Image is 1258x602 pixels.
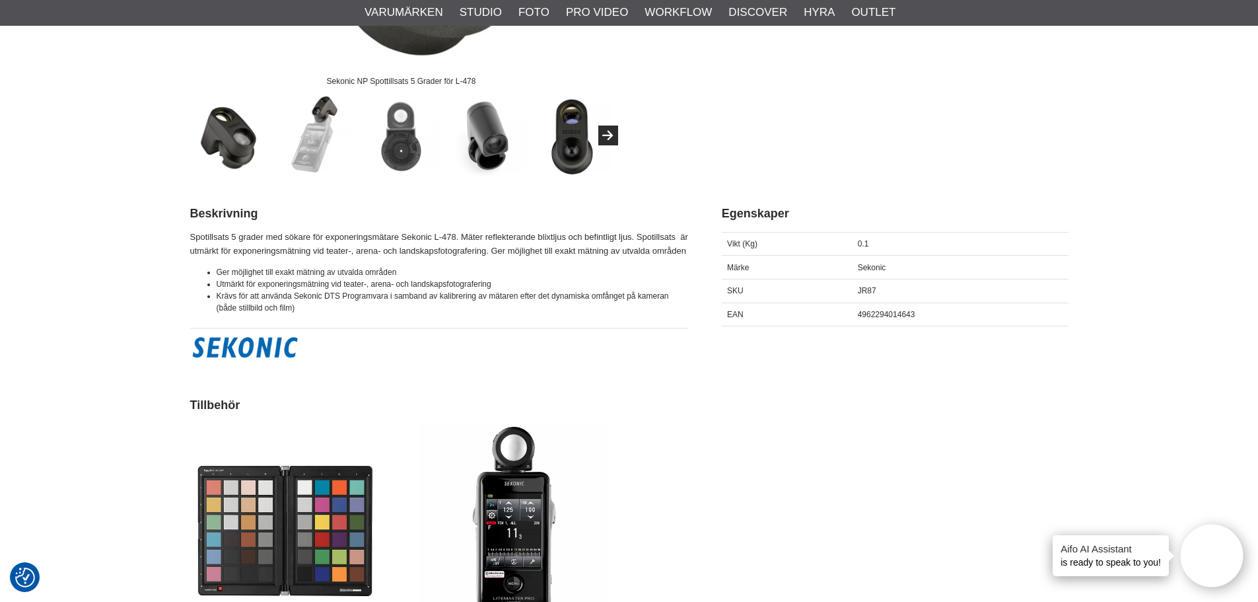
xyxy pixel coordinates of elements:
[804,4,835,21] a: Hyra
[722,206,1068,222] h2: Egenskaper
[858,310,915,319] span: 4962294014643
[518,4,549,21] a: Foto
[365,4,443,21] a: Varumärken
[191,96,271,176] img: Sekonic NP Spottillsats 5 Grader för L-478
[1061,542,1161,556] h4: Aifo AI Assistant
[566,4,628,21] a: Pro Video
[15,568,35,587] img: Revisit consent button
[217,290,689,314] li: Krävs för att använda Sekonic DTS Programvara i samband av kalibrering av mätaren efter det dynam...
[851,4,895,21] a: Outlet
[727,263,749,272] span: Märke
[15,566,35,589] button: Samtyckesinställningar
[217,266,689,278] li: Ger möjlighet till exakt mätning av utvalda områden
[727,239,757,248] span: Vikt (Kg)
[460,4,502,21] a: Studio
[446,96,526,176] img: Ökar mångsidigheten för Sekonic L-478
[858,239,869,248] span: 0.1
[858,263,886,272] span: Sekonic
[276,96,356,176] img: Enkel att montera på L-478
[190,206,689,222] h2: Beskrivning
[598,126,618,145] button: Next
[361,96,441,176] img: Sökaren ger hög mätprecision
[316,69,487,93] div: Sekonic NP Spottillsats 5 Grader för L-478
[727,286,744,295] span: SKU
[190,231,689,258] p: Spotillsats 5 grader med sökare för exponeringsmätare Sekonic L-478. Mäter reflekterande blixtlju...
[1053,535,1169,576] div: is ready to speak to you!
[728,4,787,21] a: Discover
[858,286,876,295] span: JR87
[532,96,612,176] img: Mät ljuset på del av motiv
[727,310,744,319] span: EAN
[645,4,712,21] a: Workflow
[217,278,689,290] li: Utmärkt för exponeringsmätning vid teater-, arena- och landskapsfotografering
[190,322,689,371] img: Sekonic Light Meters
[190,397,1068,414] h2: Tillbehör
